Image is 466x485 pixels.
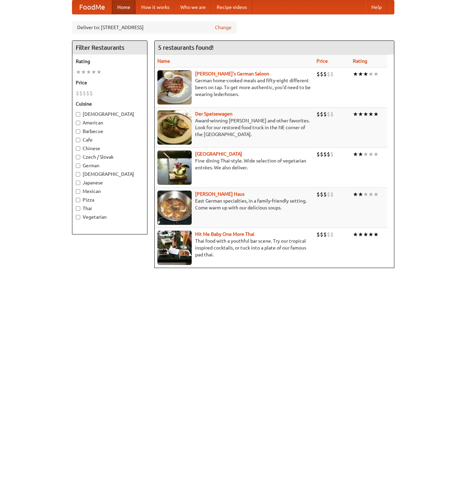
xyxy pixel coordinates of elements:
input: Vegetarian [76,215,80,219]
li: $ [327,70,330,78]
input: Czech / Slovak [76,155,80,159]
li: ★ [91,68,96,76]
li: $ [86,89,89,97]
li: $ [316,110,320,118]
li: ★ [363,110,368,118]
a: [PERSON_NAME]'s German Saloon [195,71,269,76]
li: ★ [358,191,363,198]
input: German [76,163,80,168]
li: $ [89,89,93,97]
li: ★ [373,231,379,238]
p: Fine dining Thai-style. Wide selection of vegetarian entrées. We also deliver. [157,157,311,171]
input: Japanese [76,181,80,185]
input: Pizza [76,198,80,202]
label: Vegetarian [76,214,144,220]
input: Barbecue [76,129,80,134]
label: Czech / Slovak [76,154,144,160]
li: ★ [373,70,379,78]
a: FoodMe [72,0,112,14]
p: German home-cooked meals and fifty-eight different beers on tap. To get more authentic, you'd nee... [157,77,311,98]
li: $ [316,231,320,238]
li: $ [320,70,323,78]
li: ★ [86,68,91,76]
li: ★ [358,231,363,238]
label: Japanese [76,179,144,186]
li: ★ [368,191,373,198]
li: $ [323,70,327,78]
li: ★ [358,70,363,78]
li: $ [320,231,323,238]
label: [DEMOGRAPHIC_DATA] [76,111,144,118]
input: American [76,121,80,125]
label: Cafe [76,136,144,143]
li: ★ [96,68,101,76]
a: [PERSON_NAME] Haus [195,191,244,197]
ng-pluralize: 5 restaurants found! [158,44,214,51]
li: ★ [373,191,379,198]
li: $ [320,191,323,198]
label: Mexican [76,188,144,195]
li: ★ [363,150,368,158]
li: ★ [358,150,363,158]
a: Recipe videos [211,0,252,14]
a: Who we are [175,0,211,14]
a: Home [112,0,136,14]
label: Thai [76,205,144,212]
li: ★ [353,70,358,78]
b: Hit Me Baby One More Thai [195,231,254,237]
li: ★ [368,110,373,118]
li: $ [330,231,334,238]
li: $ [79,89,83,97]
li: ★ [353,110,358,118]
li: $ [320,110,323,118]
label: American [76,119,144,126]
a: Help [366,0,387,14]
input: Chinese [76,146,80,151]
img: esthers.jpg [157,70,192,105]
li: $ [323,191,327,198]
li: $ [323,150,327,158]
li: ★ [353,191,358,198]
b: Der Speisewagen [195,111,232,117]
li: ★ [76,68,81,76]
li: $ [327,110,330,118]
li: $ [330,110,334,118]
img: babythai.jpg [157,231,192,265]
li: $ [330,191,334,198]
li: $ [316,70,320,78]
li: ★ [353,150,358,158]
li: ★ [81,68,86,76]
a: [GEOGRAPHIC_DATA] [195,151,242,157]
li: $ [323,231,327,238]
img: kohlhaus.jpg [157,191,192,225]
h5: Cuisine [76,100,144,107]
img: satay.jpg [157,150,192,185]
input: [DEMOGRAPHIC_DATA] [76,112,80,117]
li: $ [327,150,330,158]
li: $ [327,231,330,238]
label: [DEMOGRAPHIC_DATA] [76,171,144,178]
li: ★ [373,150,379,158]
li: $ [320,150,323,158]
a: Change [215,24,231,31]
a: Rating [353,58,367,64]
li: $ [330,70,334,78]
img: speisewagen.jpg [157,110,192,145]
input: Cafe [76,138,80,142]
label: Barbecue [76,128,144,135]
li: $ [316,150,320,158]
input: Mexican [76,189,80,194]
p: Thai food with a youthful bar scene. Try our tropical inspired cocktails, or tuck into a plate of... [157,238,311,258]
input: [DEMOGRAPHIC_DATA] [76,172,80,177]
li: $ [316,191,320,198]
li: ★ [368,231,373,238]
li: ★ [363,70,368,78]
li: ★ [358,110,363,118]
a: Price [316,58,328,64]
li: $ [323,110,327,118]
p: Award-winning [PERSON_NAME] and other favorites. Look for our restored food truck in the NE corne... [157,117,311,138]
label: German [76,162,144,169]
li: $ [327,191,330,198]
